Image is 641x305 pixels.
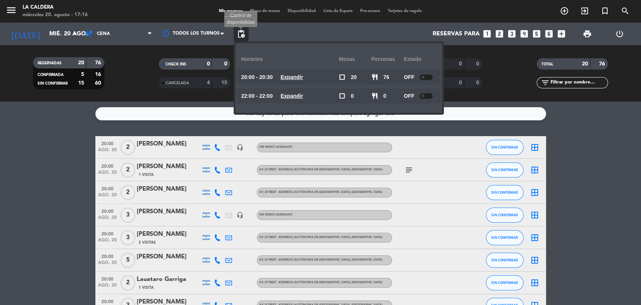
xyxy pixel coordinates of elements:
[383,73,389,82] span: 76
[404,165,413,175] i: subject
[38,73,63,77] span: CONFIRMADA
[98,252,117,260] span: 20:00
[599,61,606,67] strong: 76
[476,61,480,67] strong: 0
[98,215,117,224] span: ago. 20
[237,29,246,38] span: pending_actions
[6,26,45,42] i: [DATE]
[459,61,462,67] strong: 0
[530,188,539,197] i: border_all
[241,73,273,82] span: 20:00 - 20:30
[81,72,84,77] strong: 5
[495,29,504,39] i: looks_two
[404,92,414,100] span: OFF
[95,72,103,77] strong: 16
[121,162,135,178] span: 2
[23,11,88,19] div: miércoles 20. agosto - 17:16
[121,275,135,290] span: 2
[486,230,523,245] button: SIN CONFIRMAR
[98,229,117,238] span: 20:00
[544,29,554,39] i: looks_6
[97,31,110,36] span: Cena
[139,285,154,291] span: 1 Visita
[137,162,201,171] div: [PERSON_NAME]
[78,60,84,65] strong: 20
[530,211,539,220] i: border_all
[38,82,68,85] span: SIN CONFIRMAR
[121,253,135,268] span: 5
[224,61,229,67] strong: 0
[486,140,523,155] button: SIN CONFIRMAR
[281,93,303,99] u: Expandir
[600,6,609,15] i: turned_in_not
[281,74,303,80] u: Expandir
[98,206,117,215] span: 20:00
[98,184,117,193] span: 20:00
[166,81,189,85] span: CANCELADA
[582,61,588,67] strong: 20
[221,80,229,85] strong: 15
[98,193,117,201] span: ago. 20
[98,283,117,291] span: ago. 20
[98,161,117,170] span: 20:00
[491,258,518,262] span: SIN CONFIRMAR
[491,281,518,285] span: SIN CONFIRMAR
[532,29,541,39] i: looks_5
[351,73,357,82] span: 20
[615,29,624,38] i: power_settings_new
[491,235,518,240] span: SIN CONFIRMAR
[486,162,523,178] button: SIN CONFIRMAR
[339,93,345,99] span: check_box_outline_blank
[541,62,553,66] span: TOTAL
[237,212,243,219] i: headset_mic
[603,23,635,45] div: LOG OUT
[207,61,210,67] strong: 0
[530,233,539,242] i: border_all
[78,80,84,86] strong: 15
[540,78,549,87] i: filter_list
[519,29,529,39] i: looks_4
[621,6,630,15] i: search
[98,260,117,269] span: ago. 20
[121,140,135,155] span: 2
[384,9,426,13] span: Tarjetas de regalo
[491,190,518,194] span: SIN CONFIRMAR
[404,73,414,82] span: OFF
[98,147,117,156] span: ago. 20
[259,146,293,149] span: Sin menú asignado
[137,207,201,217] div: [PERSON_NAME]
[486,208,523,223] button: SIN CONFIRMAR
[259,168,382,171] span: Av. [STREET_ADDRESS] Autónoma de [GEOGRAPHIC_DATA], [GEOGRAPHIC_DATA]
[98,170,117,179] span: ago. 20
[356,9,384,13] span: Pre-acceso
[259,281,382,284] span: Av. [STREET_ADDRESS] Autónoma de [GEOGRAPHIC_DATA], [GEOGRAPHIC_DATA]
[207,80,210,85] strong: 4
[237,144,243,151] i: headset_mic
[137,139,201,149] div: [PERSON_NAME]
[98,139,117,147] span: 20:00
[137,229,201,239] div: [PERSON_NAME]
[404,49,436,70] div: Estado
[241,92,273,100] span: 22:00 - 22:00
[259,213,293,216] span: Sin menú asignado
[491,168,518,172] span: SIN CONFIRMAR
[351,92,354,100] span: 0
[560,6,569,15] i: add_circle_outline
[284,9,320,13] span: Disponibilidad
[259,258,382,261] span: Av. [STREET_ADDRESS] Autónoma de [GEOGRAPHIC_DATA], [GEOGRAPHIC_DATA]
[583,29,592,38] span: print
[383,92,386,100] span: 0
[121,208,135,223] span: 3
[224,11,257,27] div: Control de disponibilidad
[530,165,539,175] i: border_all
[259,236,382,239] span: Av. [STREET_ADDRESS] Autónoma de [GEOGRAPHIC_DATA], [GEOGRAPHIC_DATA]
[339,49,371,70] div: Mesas
[38,61,62,65] span: RESERVADAS
[259,191,382,194] span: Av. [STREET_ADDRESS] Autónoma de [GEOGRAPHIC_DATA], [GEOGRAPHIC_DATA]
[371,49,404,70] div: personas
[166,62,186,66] span: CHECK INS
[137,184,201,194] div: [PERSON_NAME]
[320,9,356,13] span: Lista de Espera
[98,238,117,246] span: ago. 20
[486,253,523,268] button: SIN CONFIRMAR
